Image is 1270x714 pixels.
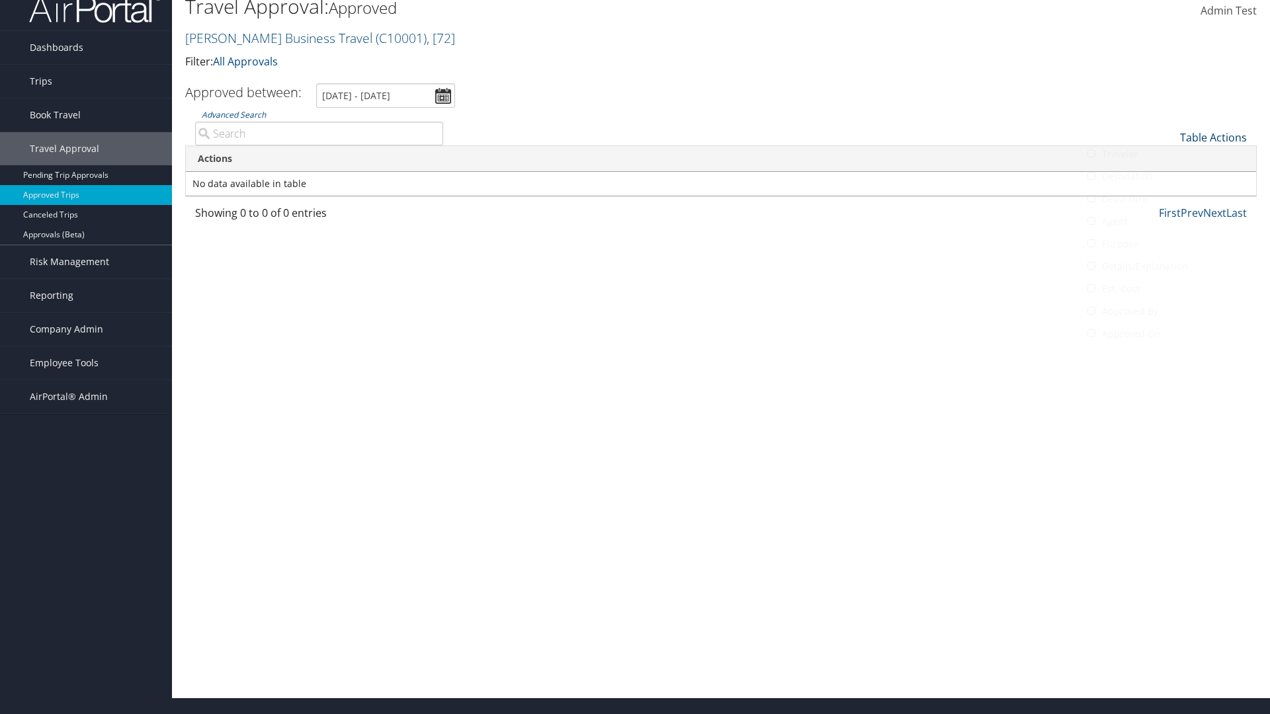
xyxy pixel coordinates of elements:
a: Details/Explanation [1082,255,1256,278]
a: Approved On [1082,323,1256,345]
a: Departure [1082,188,1256,210]
a: Est. Cost [1082,278,1256,300]
span: Trips [30,65,52,98]
span: Book Travel [30,99,81,132]
a: Approved By [1082,300,1256,323]
span: Employee Tools [30,346,99,379]
span: AirPortal® Admin [30,380,108,413]
a: Purpose [1082,233,1256,255]
a: Traveler [1082,143,1256,165]
span: Dashboards [30,31,83,64]
span: Risk Management [30,245,109,278]
span: Reporting [30,279,73,312]
span: Company Admin [30,313,103,346]
a: Destination [1082,165,1256,188]
span: Travel Approval [30,132,99,165]
a: Agent [1082,210,1256,233]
